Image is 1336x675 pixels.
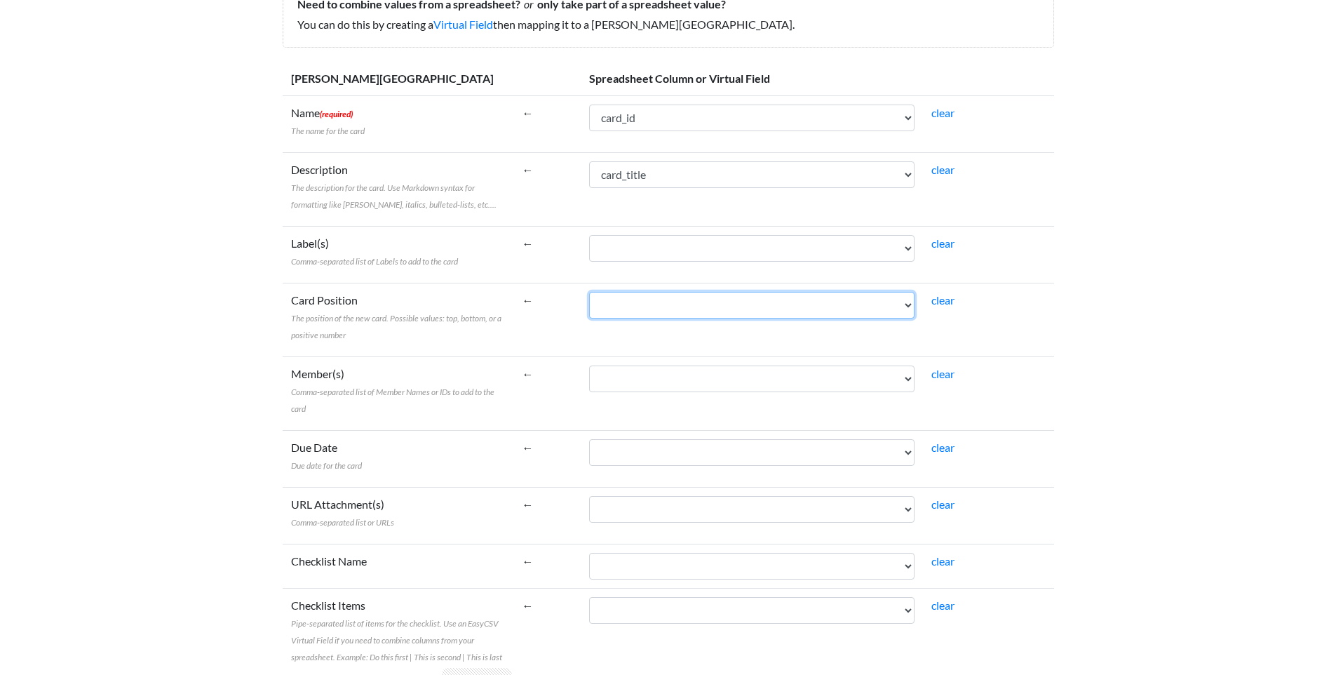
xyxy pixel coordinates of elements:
[514,226,581,283] td: ←
[291,235,458,269] label: Label(s)
[291,496,394,530] label: URL Attachment(s)
[291,387,494,414] span: Comma-separated list of Member Names or IDs to add to the card
[931,441,954,454] a: clear
[291,517,394,528] span: Comma-separated list or URLs
[931,293,954,307] a: clear
[514,152,581,226] td: ←
[931,367,954,380] a: clear
[291,553,367,570] label: Checklist Name
[514,544,581,588] td: ←
[931,554,954,568] a: clear
[320,109,353,119] span: (required)
[514,356,581,430] td: ←
[291,182,497,210] span: The description for the card. Use Markdown syntax for formatting like [PERSON_NAME], italics, bul...
[291,597,506,664] label: Checklist Items
[433,18,493,31] a: Virtual Field
[283,62,514,96] th: [PERSON_NAME][GEOGRAPHIC_DATA]
[514,487,581,544] td: ←
[931,497,954,511] a: clear
[931,236,954,250] a: clear
[297,16,1039,33] p: You can do this by creating a then mapping it to a [PERSON_NAME][GEOGRAPHIC_DATA].
[931,106,954,119] a: clear
[291,439,362,473] label: Due Date
[514,430,581,487] td: ←
[291,256,458,267] span: Comma-separated list of Labels to add to the card
[291,161,506,212] label: Description
[291,618,502,662] span: Pipe-separated list of items for the checklist. Use an EasyCSV Virtual Field if you need to combi...
[931,599,954,612] a: clear
[931,163,954,176] a: clear
[291,292,506,342] label: Card Position
[291,105,365,138] label: Name
[291,126,365,136] span: The name for the card
[1266,605,1319,658] iframe: Drift Widget Chat Controller
[514,283,581,356] td: ←
[514,95,581,152] td: ←
[291,366,506,416] label: Member(s)
[581,62,1053,96] th: Spreadsheet Column or Virtual Field
[291,313,501,340] span: The position of the new card. Possible values: top, bottom, or a positive number
[291,460,362,471] span: Due date for the card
